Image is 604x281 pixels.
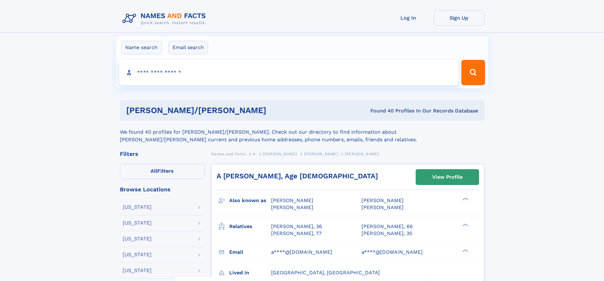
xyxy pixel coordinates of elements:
[123,236,152,241] div: [US_STATE]
[123,205,152,210] div: [US_STATE]
[304,152,338,156] span: [PERSON_NAME]
[120,121,484,144] div: We found 40 profiles for [PERSON_NAME]/[PERSON_NAME]. Check out our directory to find information...
[434,10,484,26] a: Sign Up
[211,150,246,158] a: Names and Facts
[361,223,413,230] a: [PERSON_NAME], 66
[263,152,297,156] span: [PERSON_NAME]
[120,164,205,179] label: Filters
[229,267,271,278] h3: Lived in
[123,268,152,273] div: [US_STATE]
[271,270,380,276] span: [GEOGRAPHIC_DATA], [GEOGRAPHIC_DATA]
[229,195,271,206] h3: Also known as
[345,152,379,156] span: [PERSON_NAME]
[263,150,297,158] a: [PERSON_NAME]
[271,223,322,230] a: [PERSON_NAME], 36
[461,197,469,201] div: ❯
[271,230,321,237] a: [PERSON_NAME], 77
[461,60,485,85] button: Search Button
[383,10,434,26] a: Log In
[271,197,313,203] span: [PERSON_NAME]
[361,204,404,210] span: [PERSON_NAME]
[123,220,152,226] div: [US_STATE]
[361,197,404,203] span: [PERSON_NAME]
[461,248,469,252] div: ❯
[416,169,479,185] a: View Profile
[120,10,211,27] img: Logo Names and Facts
[168,41,208,54] label: Email search
[253,152,256,156] span: A
[123,252,152,257] div: [US_STATE]
[229,221,271,232] h3: Relatives
[432,170,463,184] div: View Profile
[120,187,205,192] div: Browse Locations
[121,41,162,54] label: Name search
[120,151,205,157] div: Filters
[151,168,157,174] span: All
[361,230,412,237] a: [PERSON_NAME], 35
[461,223,469,227] div: ❯
[126,106,318,114] h1: [PERSON_NAME]/[PERSON_NAME]
[271,204,313,210] span: [PERSON_NAME]
[119,60,459,85] input: search input
[229,247,271,258] h3: Email
[318,107,478,114] div: Found 40 Profiles In Our Records Database
[217,172,378,180] a: A [PERSON_NAME], Age [DEMOGRAPHIC_DATA]
[304,150,338,158] a: [PERSON_NAME]
[253,150,256,158] a: A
